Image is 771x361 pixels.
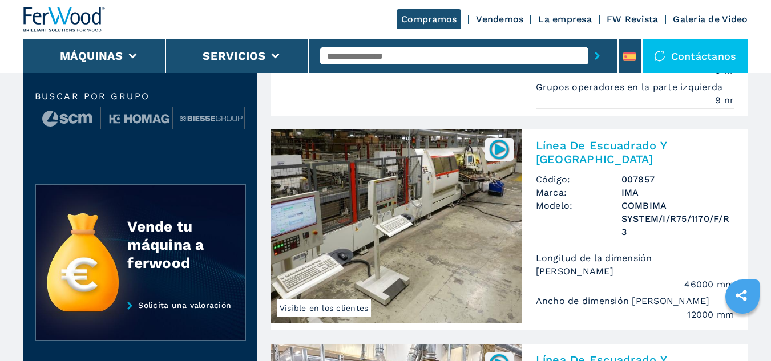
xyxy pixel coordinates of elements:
h3: 007857 [621,173,734,186]
a: Compramos [397,9,461,29]
p: Grupos operadores en la parte izquierda [536,81,726,94]
a: sharethis [727,281,756,310]
img: Línea De Escuadrado Y Canteado IMA COMBIMA SYSTEM/I/R75/1170/F/R3 [271,129,522,323]
img: Contáctanos [654,50,665,62]
a: Galeria de Video [673,14,748,25]
span: Marca: [536,186,621,199]
span: Buscar por grupo [35,92,246,101]
a: Línea De Escuadrado Y Canteado IMA COMBIMA SYSTEM/I/R75/1170/F/R3Visible en los clientes007857Lín... [271,129,748,330]
img: image [179,107,244,130]
span: Código: [536,173,621,186]
p: Ancho de dimensión [PERSON_NAME] [536,295,713,307]
em: 12000 mm [687,308,734,321]
em: 9 nr [715,94,734,107]
em: 46000 mm [684,278,734,291]
a: Vendemos [476,14,523,25]
a: FW Revista [607,14,659,25]
img: 007857 [488,138,510,160]
img: image [107,107,172,130]
button: submit-button [588,43,606,69]
h2: Línea De Escuadrado Y [GEOGRAPHIC_DATA] [536,139,734,166]
p: Longitud de la dimensión [PERSON_NAME] [536,252,734,278]
a: Solicita una valoración [35,301,246,342]
button: Máquinas [60,49,123,63]
span: Modelo: [536,199,621,238]
img: image [35,107,100,130]
button: Servicios [203,49,265,63]
h3: COMBIMA SYSTEM/I/R75/1170/F/R3 [621,199,734,238]
iframe: Chat [722,310,762,352]
div: Contáctanos [643,39,748,73]
a: La empresa [538,14,592,25]
span: Visible en los clientes [277,299,372,317]
div: Vende tu máquina a ferwood [127,217,222,272]
h3: IMA [621,186,734,199]
img: Ferwood [23,7,106,32]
